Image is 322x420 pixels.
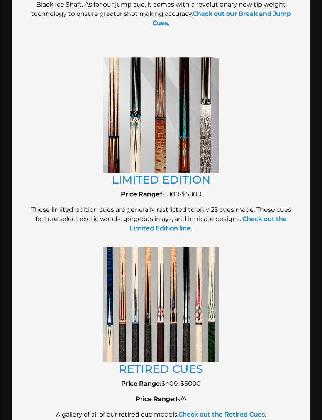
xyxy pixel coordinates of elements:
[112,173,210,186] a: LIMITED EDITION
[178,411,266,418] a: Check out the Retired Cues.
[121,380,161,387] strong: Price Range:
[153,10,291,27] a: Check out our Break and Jump Cues.
[119,362,203,376] a: RETIRED CUES
[23,394,299,404] p: N/A
[23,205,299,233] p: These limited-edition cues are generally restricted to only 25 cues made. These cues feature sele...
[121,190,161,198] strong: Price Range:
[23,379,299,388] p: $400-$6000
[130,215,287,232] a: Check out the Limited Edition line.
[23,410,299,419] p: A gallery of all of our retired cue models.
[23,190,299,199] p: $1800-$5800
[136,395,176,403] strong: Price Range:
